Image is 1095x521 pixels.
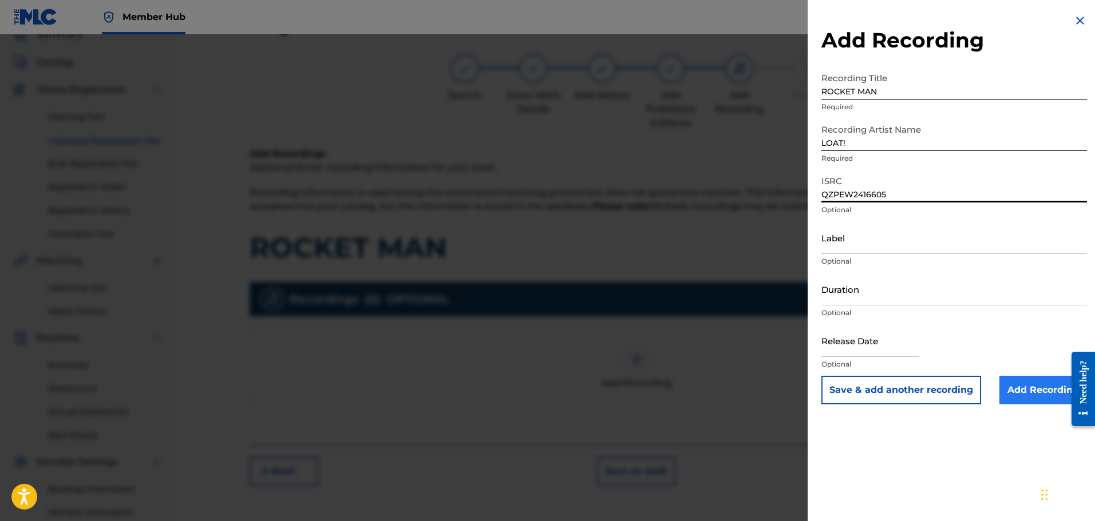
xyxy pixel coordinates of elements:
span: Member Hub [122,10,185,23]
p: Optional [821,256,1087,267]
div: Drag [1041,478,1048,512]
h2: Add Recording [821,27,1087,53]
img: MLC Logo [14,9,58,25]
iframe: Resource Center [1063,343,1095,435]
input: Add Recording [999,376,1087,404]
iframe: Chat Widget [1038,466,1095,521]
img: Top Rightsholder [102,10,116,24]
p: Optional [821,308,1087,318]
p: Optional [821,359,1087,369]
p: Required [821,153,1087,164]
p: Required [821,102,1087,112]
p: Optional [821,205,1087,215]
button: Save & add another recording [821,376,981,404]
